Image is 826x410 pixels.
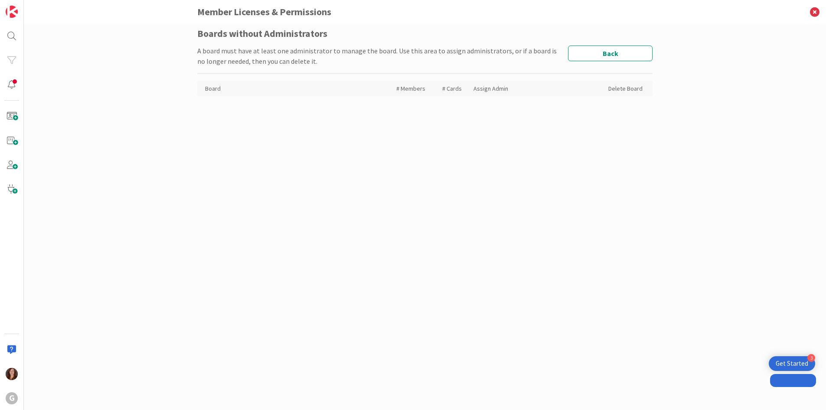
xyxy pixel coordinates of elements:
div: Get Started [776,359,808,368]
div: Board [205,81,389,96]
div: # Cards [432,81,471,96]
h1: Boards without Administrators [197,28,653,39]
div: G [6,392,18,404]
div: # Members [391,81,430,96]
div: 3 [807,354,815,362]
img: Visit kanbanzone.com [6,6,18,18]
div: Assign Admin [473,81,604,96]
span: A board must have at least one administrator to manage the board. Use this area to assign adminis... [197,46,564,66]
button: Back [568,46,653,61]
img: CA [6,368,18,380]
div: Open Get Started checklist, remaining modules: 3 [769,356,815,371]
div: Delete Board [606,81,645,96]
